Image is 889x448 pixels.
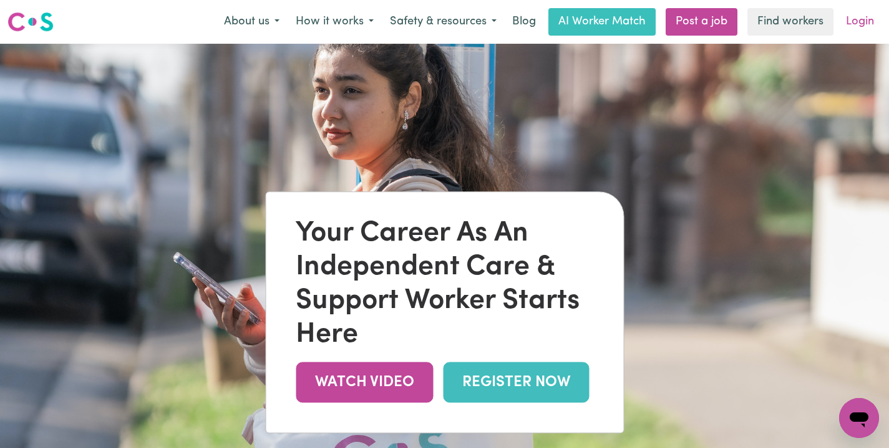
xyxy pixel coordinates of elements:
[839,398,879,438] iframe: Button to launch messaging window
[7,7,54,36] a: Careseekers logo
[548,8,656,36] a: AI Worker Match
[382,9,505,35] button: Safety & resources
[505,8,543,36] a: Blog
[216,9,288,35] button: About us
[443,362,589,403] a: REGISTER NOW
[296,362,433,403] a: WATCH VIDEO
[838,8,882,36] a: Login
[666,8,737,36] a: Post a job
[296,217,593,352] div: Your Career As An Independent Care & Support Worker Starts Here
[747,8,833,36] a: Find workers
[288,9,382,35] button: How it works
[7,11,54,33] img: Careseekers logo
